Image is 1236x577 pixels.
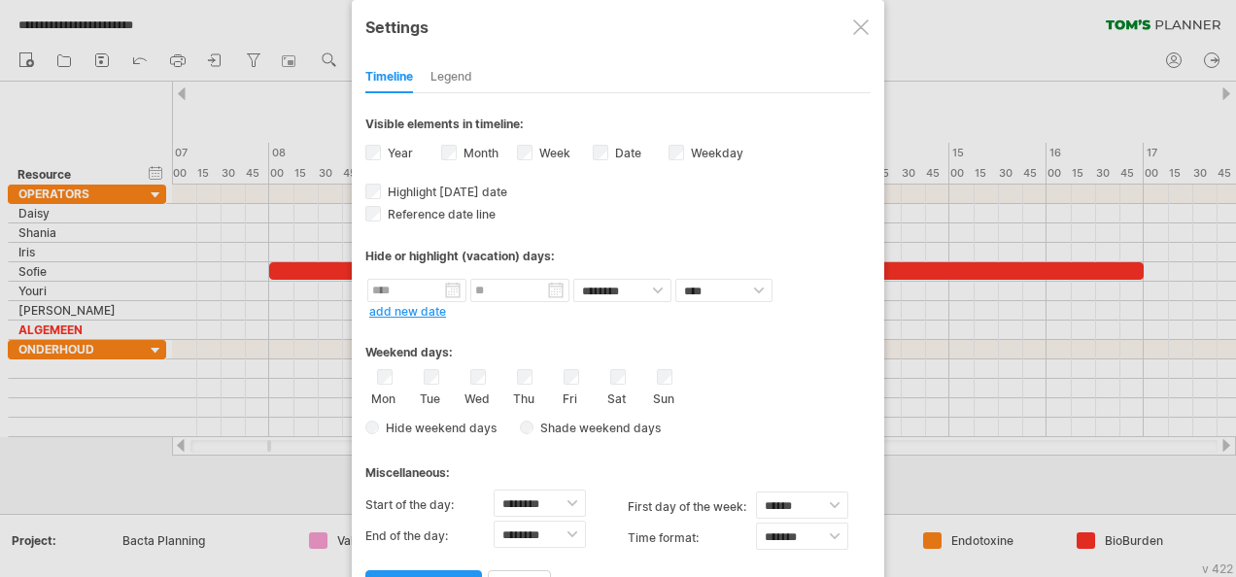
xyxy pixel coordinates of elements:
[628,523,756,554] label: Time format:
[365,249,871,263] div: Hide or highlight (vacation) days:
[611,146,641,160] label: Date
[365,9,871,44] div: Settings
[384,185,507,199] span: Highlight [DATE] date
[369,304,446,319] a: add new date
[384,207,496,221] span: Reference date line
[365,490,494,521] label: Start of the day:
[604,388,629,406] label: Sat
[430,62,472,93] div: Legend
[379,421,497,435] span: Hide weekend days
[365,447,871,485] div: Miscellaneous:
[628,492,756,523] label: first day of the week:
[418,388,442,406] label: Tue
[365,521,494,552] label: End of the day:
[535,146,570,160] label: Week
[687,146,743,160] label: Weekday
[365,62,413,93] div: Timeline
[511,388,535,406] label: Thu
[533,421,661,435] span: Shade weekend days
[371,388,395,406] label: Mon
[651,388,675,406] label: Sun
[365,326,871,364] div: Weekend days:
[464,388,489,406] label: Wed
[558,388,582,406] label: Fri
[384,146,413,160] label: Year
[365,117,871,137] div: Visible elements in timeline:
[460,146,498,160] label: Month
